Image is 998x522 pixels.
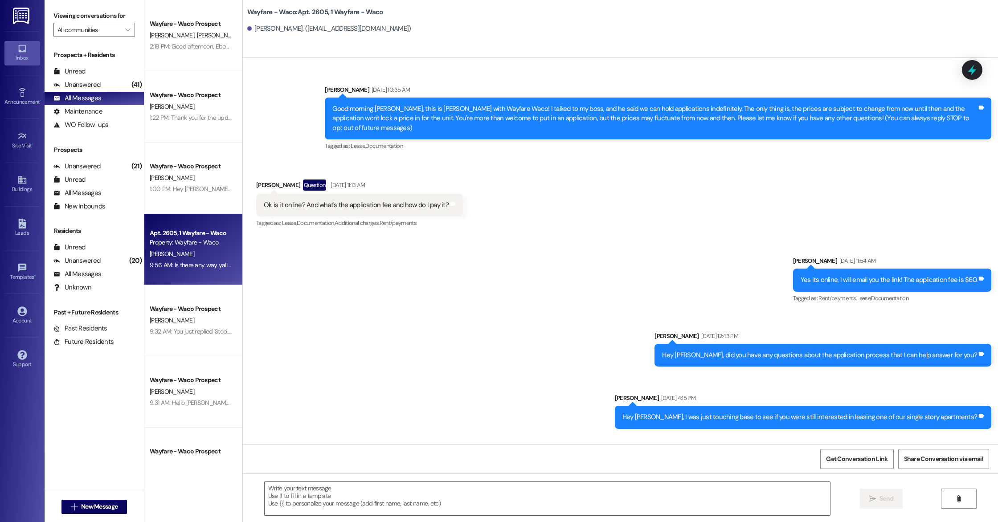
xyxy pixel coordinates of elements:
[699,331,738,341] div: [DATE] 12:43 PM
[125,26,130,33] i: 
[45,145,144,155] div: Prospects
[32,141,33,147] span: •
[150,31,197,39] span: [PERSON_NAME]
[53,67,86,76] div: Unread
[53,120,108,130] div: WO Follow-ups
[150,387,194,396] span: [PERSON_NAME]
[45,50,144,60] div: Prospects + Residents
[662,351,977,360] div: Hey [PERSON_NAME], did you have any questions about the application process that I can help answe...
[365,142,403,150] span: Documentation
[247,8,383,17] b: Wayfare - Waco: Apt. 2605, 1 Wayfare - Waco
[53,107,102,116] div: Maintenance
[856,294,871,302] span: Lease ,
[869,495,876,502] i: 
[793,256,992,269] div: [PERSON_NAME]
[860,489,903,509] button: Send
[150,375,232,385] div: Wayfare - Waco Prospect
[53,324,107,333] div: Past Residents
[150,327,490,335] div: 9:32 AM: You just replied 'Stop'. Are you sure you want to opt out of this thread? Please reply w...
[196,31,241,39] span: [PERSON_NAME]
[4,260,40,284] a: Templates •
[53,283,91,292] div: Unknown
[150,316,194,324] span: [PERSON_NAME]
[380,219,417,227] span: Rent/payments
[328,180,365,190] div: [DATE] 11:13 AM
[150,102,194,110] span: [PERSON_NAME]
[45,226,144,236] div: Residents
[335,219,380,227] span: Additional charges ,
[150,162,232,171] div: Wayfare - Waco Prospect
[955,495,962,502] i: 
[53,80,101,90] div: Unanswered
[904,454,983,464] span: Share Conversation via email
[826,454,888,464] span: Get Conversation Link
[53,188,101,198] div: All Messages
[150,261,427,269] div: 9:56 AM: Is there any way yall can give me anything to turn in to a new place I'm trying to get a...
[351,142,365,150] span: Lease ,
[256,179,463,194] div: [PERSON_NAME]
[150,447,232,456] div: Wayfare - Waco Prospect
[659,393,695,403] div: [DATE] 4:15 PM
[150,250,194,258] span: [PERSON_NAME]
[369,85,410,94] div: [DATE] 10:35 AM
[820,449,893,469] button: Get Conversation Link
[53,337,114,347] div: Future Residents
[150,174,194,182] span: [PERSON_NAME]
[53,9,135,23] label: Viewing conversations for
[898,449,989,469] button: Share Conversation via email
[622,412,978,422] div: Hey [PERSON_NAME], I was just touching base to see if you were still interested in leasing one of...
[53,243,86,252] div: Unread
[150,459,194,467] span: [PERSON_NAME]
[4,41,40,65] a: Inbox
[837,256,875,265] div: [DATE] 11:54 AM
[53,175,86,184] div: Unread
[45,308,144,317] div: Past + Future Residents
[129,159,144,173] div: (21)
[53,202,105,211] div: New Inbounds
[325,139,991,152] div: Tagged as:
[53,94,101,103] div: All Messages
[150,399,799,407] div: 9:31 AM: Hello [PERSON_NAME], I wanted to see if you were still interested in scheduling a tour f...
[654,331,991,344] div: [PERSON_NAME]
[793,292,992,305] div: Tagged as:
[129,78,144,92] div: (41)
[4,172,40,196] a: Buildings
[4,347,40,371] a: Support
[81,502,118,511] span: New Message
[150,185,610,193] div: 1:00 PM: Hey [PERSON_NAME], we just took a look at your unit and we can have it ready as soon as ...
[53,269,101,279] div: All Messages
[297,219,335,227] span: Documentation ,
[332,104,977,133] div: Good morning [PERSON_NAME], this is [PERSON_NAME] with Wayfare Waco! I talked to my boss, and he ...
[150,304,232,314] div: Wayfare - Waco Prospect
[818,294,856,302] span: Rent/payments ,
[150,114,286,122] div: 1:22 PM: Thank you for the update! Have a great day!
[150,90,232,100] div: Wayfare - Waco Prospect
[4,304,40,328] a: Account
[150,19,232,29] div: Wayfare - Waco Prospect
[303,179,327,191] div: Question
[71,503,78,510] i: 
[34,273,36,279] span: •
[247,24,411,33] div: [PERSON_NAME]. ([EMAIL_ADDRESS][DOMAIN_NAME])
[53,162,101,171] div: Unanswered
[150,238,232,247] div: Property: Wayfare - Waco
[879,494,893,503] span: Send
[13,8,31,24] img: ResiDesk Logo
[4,216,40,240] a: Leads
[40,98,41,104] span: •
[615,393,992,406] div: [PERSON_NAME]
[871,294,908,302] span: Documentation
[127,254,144,268] div: (20)
[57,23,121,37] input: All communities
[150,228,232,238] div: Apt. 2605, 1 Wayfare - Waco
[53,256,101,265] div: Unanswered
[256,216,463,229] div: Tagged as:
[801,275,978,285] div: Yes its online, I will email you the link! The application fee is $60.
[325,85,991,98] div: [PERSON_NAME]
[4,129,40,153] a: Site Visit •
[61,500,127,514] button: New Message
[150,42,671,50] div: 2:19 PM: Good afternoon, Ebony thank you for taking care of signing the lease agreement, we are j...
[282,219,297,227] span: Lease ,
[264,200,449,210] div: Ok is it online? And what's the application fee and how do I pay it?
